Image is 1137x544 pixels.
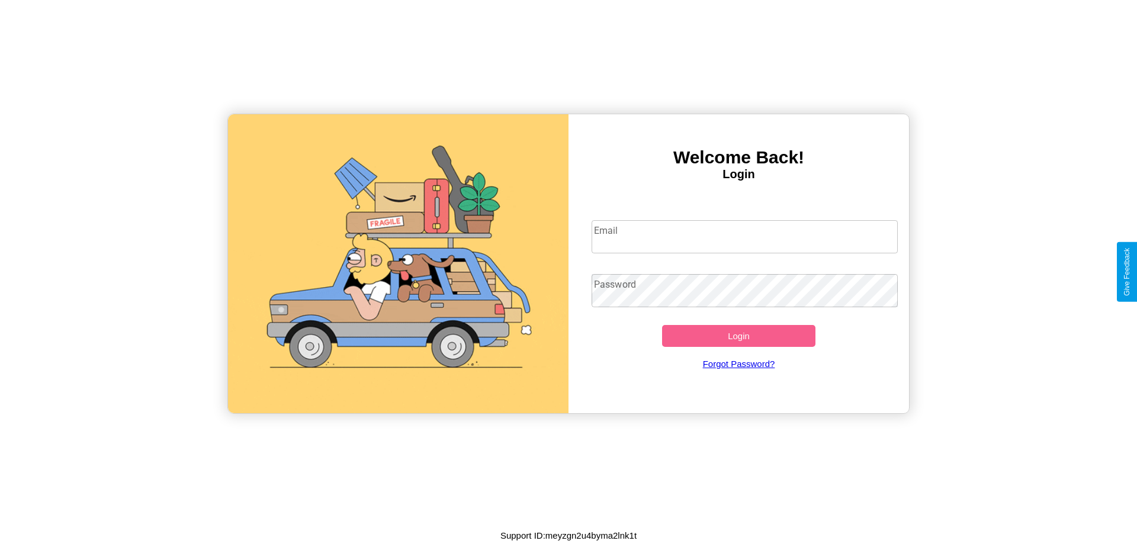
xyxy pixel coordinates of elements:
[500,527,637,543] p: Support ID: meyzgn2u4byma2lnk1t
[662,325,815,347] button: Login
[568,147,909,168] h3: Welcome Back!
[1123,248,1131,296] div: Give Feedback
[568,168,909,181] h4: Login
[228,114,568,413] img: gif
[586,347,892,381] a: Forgot Password?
